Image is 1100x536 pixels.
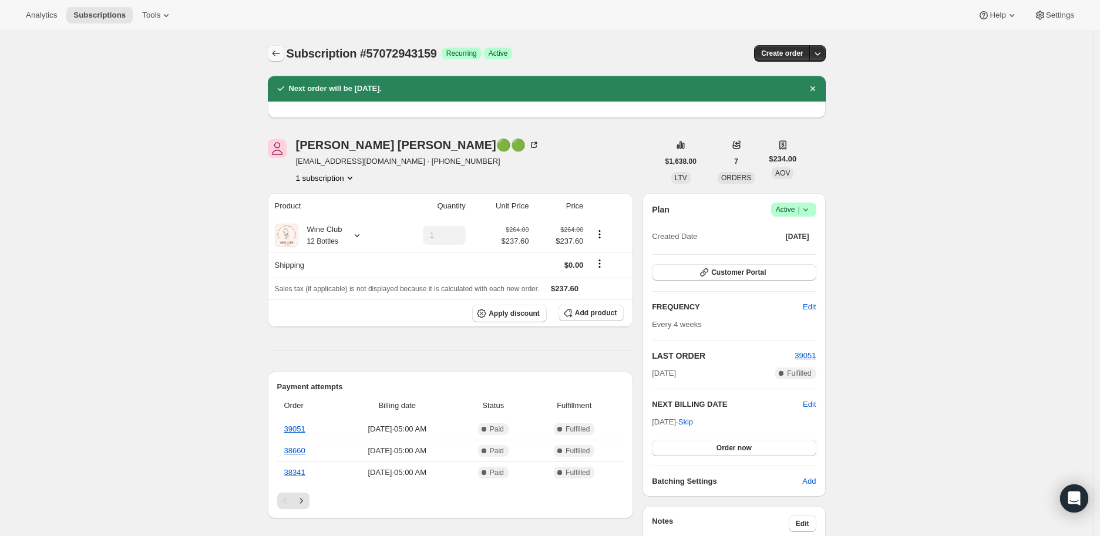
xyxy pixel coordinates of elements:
span: Subscriptions [73,11,126,20]
div: Wine Club [298,224,342,247]
button: Dismiss notification [805,80,821,97]
span: Order now [716,443,752,453]
span: [DATE] · [652,417,693,426]
button: Add product [559,305,624,321]
button: 39051 [795,350,816,362]
a: 39051 [284,424,305,433]
span: Add [802,476,816,487]
span: $237.60 [536,235,583,247]
span: [DATE] · 05:00 AM [339,445,455,457]
button: Help [971,7,1024,23]
button: Settings [1027,7,1081,23]
span: 7 [734,157,738,166]
button: $1,638.00 [658,153,704,170]
span: Active [489,49,508,58]
a: 38341 [284,468,305,477]
h6: Batching Settings [652,476,802,487]
span: Edit [796,519,809,528]
span: Fulfilled [566,468,590,477]
nav: Pagination [277,493,624,509]
span: Skip [678,416,693,428]
span: Fulfilled [566,424,590,434]
h2: Payment attempts [277,381,624,393]
span: LTV [675,174,687,182]
span: ORDERS [721,174,751,182]
span: Fulfillment [532,400,617,412]
span: AOV [775,169,790,177]
a: 39051 [795,351,816,360]
th: Quantity [391,193,469,219]
th: Shipping [268,252,391,278]
span: Add product [575,308,617,318]
span: $237.60 [501,235,529,247]
th: Price [532,193,587,219]
button: Add [795,472,823,491]
button: Edit [789,515,816,532]
small: $264.00 [560,226,583,233]
small: 12 Bottles [307,237,338,245]
span: Paid [490,468,504,477]
button: Product actions [296,172,356,184]
span: Billing date [339,400,455,412]
span: Fulfilled [787,369,811,378]
span: Apply discount [489,309,540,318]
button: Create order [754,45,810,62]
span: [DATE] · 05:00 AM [339,467,455,478]
span: | [798,205,799,214]
span: $0.00 [564,261,584,269]
button: Analytics [19,7,64,23]
button: Subscriptions [268,45,284,62]
span: [EMAIL_ADDRESS][DOMAIN_NAME] · [PHONE_NUMBER] [296,156,540,167]
span: $1,638.00 [665,157,697,166]
button: Customer Portal [652,264,816,281]
span: Help [990,11,1005,20]
span: Customer Portal [711,268,766,277]
span: Tools [142,11,160,20]
span: Every 4 weeks [652,320,702,329]
button: 7 [727,153,745,170]
h2: NEXT BILLING DATE [652,399,803,410]
a: 38660 [284,446,305,455]
div: Open Intercom Messenger [1060,484,1088,513]
span: [DATE] [786,232,809,241]
span: Paid [490,446,504,456]
button: Shipping actions [590,257,609,270]
button: Skip [671,413,700,432]
th: Product [268,193,391,219]
span: Fulfilled [566,446,590,456]
span: Paid [490,424,504,434]
span: Created Date [652,231,697,242]
img: product img [275,224,298,247]
h2: FREQUENCY [652,301,803,313]
button: Next [293,493,310,509]
span: Active [776,204,812,215]
h2: Plan [652,204,670,215]
button: [DATE] [779,228,816,245]
span: Status [462,400,524,412]
span: $234.00 [769,153,796,165]
button: Subscriptions [66,7,133,23]
button: Tools [135,7,179,23]
button: Apply discount [472,305,547,322]
span: [DATE] [652,368,676,379]
button: Order now [652,440,816,456]
span: [DATE] · 05:00 AM [339,423,455,435]
span: Create order [761,49,803,58]
span: Sales tax (if applicable) is not displayed because it is calculated with each new order. [275,285,540,293]
h2: Next order will be [DATE]. [289,83,382,95]
div: [PERSON_NAME] [PERSON_NAME]🟢🟢 [296,139,540,151]
th: Unit Price [469,193,533,219]
span: John Snelgrove🟢🟢 [268,139,287,158]
small: $264.00 [506,226,529,233]
button: Edit [796,298,823,316]
span: Recurring [446,49,477,58]
span: Settings [1046,11,1074,20]
th: Order [277,393,337,419]
button: Edit [803,399,816,410]
span: $237.60 [551,284,578,293]
button: Product actions [590,228,609,241]
span: Subscription #57072943159 [287,47,437,60]
h2: LAST ORDER [652,350,795,362]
